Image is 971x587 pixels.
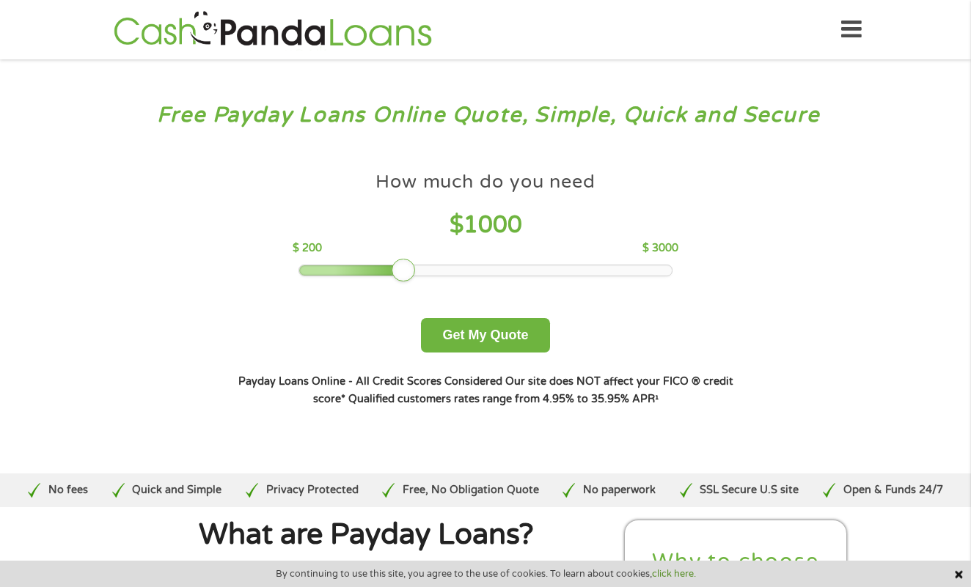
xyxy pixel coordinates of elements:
strong: Qualified customers rates range from 4.95% to 35.95% APR¹ [348,393,659,405]
p: Open & Funds 24/7 [843,482,943,498]
p: SSL Secure U.S site [700,482,799,498]
strong: Our site does NOT affect your FICO ® credit score* [313,375,733,405]
strong: Payday Loans Online - All Credit Scores Considered [238,375,502,388]
h3: Free Payday Loans Online Quote, Simple, Quick and Secure [43,102,929,129]
h2: Why to choose [637,548,835,575]
h4: $ [293,210,678,240]
h1: What are Payday Loans? [122,520,609,550]
p: Privacy Protected [266,482,359,498]
p: No fees [48,482,88,498]
span: 1000 [463,211,522,239]
p: No paperwork [583,482,656,498]
img: GetLoanNow Logo [109,9,436,51]
h4: How much do you need [375,170,596,194]
p: Free, No Obligation Quote [403,482,539,498]
p: $ 3000 [642,240,678,256]
p: Quick and Simple [132,482,221,498]
p: $ 200 [293,240,322,256]
a: click here. [652,568,696,580]
span: By continuing to use this site, you agree to the use of cookies. To learn about cookies, [276,569,696,579]
button: Get My Quote [421,318,549,352]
